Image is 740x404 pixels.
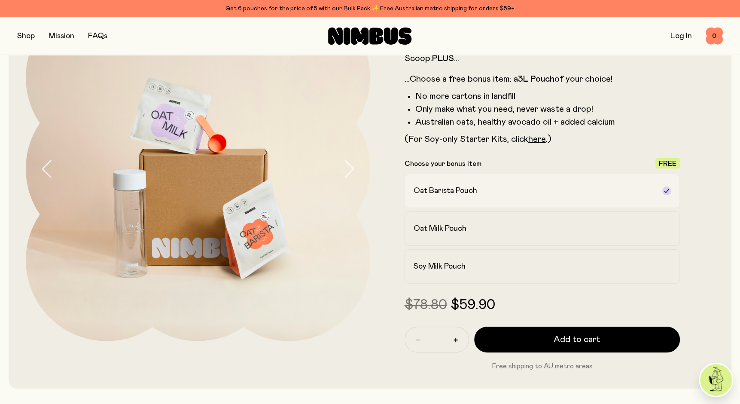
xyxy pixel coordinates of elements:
[405,134,680,144] p: (For Soy-only Starter Kits, click .)
[405,33,680,84] p: Say hello to your new daily routine, with the Nimbus Starter Kit. Packed with our signature 5L Oa...
[415,117,680,127] li: Australian oats, healthy avocado oil + added calcium
[530,75,554,83] strong: Pouch
[405,298,447,312] span: $78.80
[415,104,680,114] li: Only make what you need, never waste a drop!
[670,32,692,40] a: Log In
[659,160,676,167] span: Free
[415,91,680,101] li: No more cartons in landfill
[451,298,495,312] span: $59.90
[432,54,454,63] strong: PLUS
[518,75,528,83] strong: 3L
[405,159,481,168] p: Choose your bonus item
[88,32,107,40] a: FAQs
[474,327,680,352] button: Add to cart
[554,334,600,346] span: Add to cart
[414,186,477,196] h2: Oat Barista Pouch
[528,135,546,144] a: here
[49,32,74,40] a: Mission
[414,223,466,234] h2: Oat Milk Pouch
[700,364,732,396] img: agent
[414,261,466,272] h2: Soy Milk Pouch
[706,28,723,45] button: 0
[405,361,680,371] p: Free shipping to AU metro areas
[17,3,723,14] div: Get 6 pouches for the price of 5 with our Bulk Pack ✨ Free Australian metro shipping for orders $59+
